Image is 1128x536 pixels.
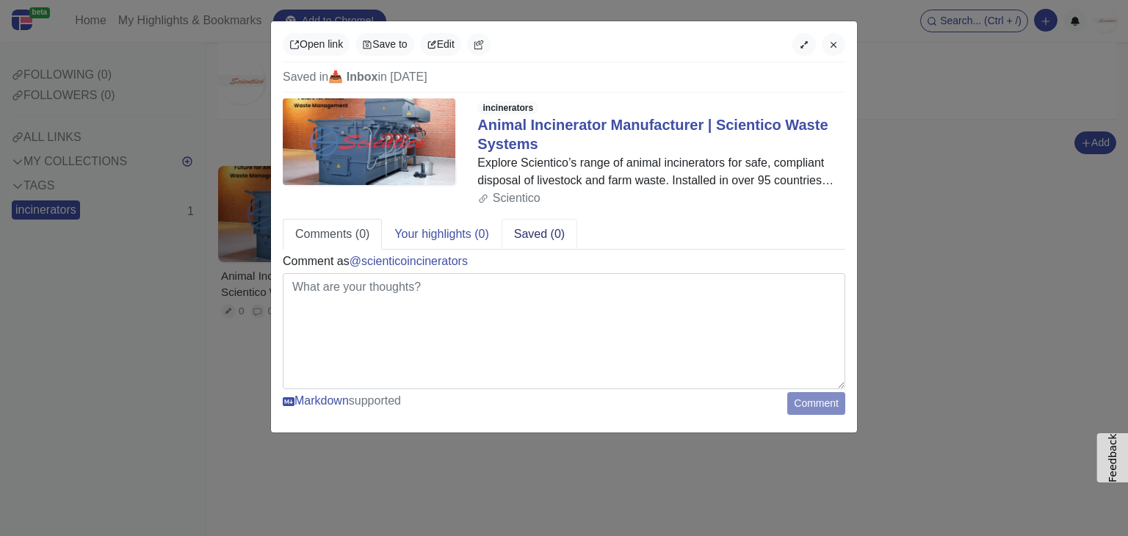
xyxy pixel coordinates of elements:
div: Scientico [477,189,845,207]
a: Open link [283,33,350,56]
span: supported [283,392,401,410]
span: Scientico [493,192,540,204]
button: Save to [355,33,413,56]
b: 📥 Inbox [328,70,377,83]
button: Expand view [792,33,816,56]
div: Comment as [283,253,468,270]
span: incinerators [477,101,538,115]
a: Your highlights (0) [382,219,501,250]
a: Saved (0) [502,219,577,250]
div: Saved in in [DATE] [283,68,845,93]
a: Animal Incinerator Manufacturer | Scientico Waste Systems [477,117,828,152]
a: Markdown [283,394,349,407]
button: Copy link [467,33,491,56]
div: Explore Scientico’s range of animal incinerators for safe, compliant disposal of livestock and fa... [477,154,845,189]
a: @scienticoincinerators [350,255,468,267]
button: Comment [787,392,845,415]
a: Comments (0) [283,219,382,250]
span: Feedback [1107,433,1118,482]
button: Edit [420,33,461,56]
